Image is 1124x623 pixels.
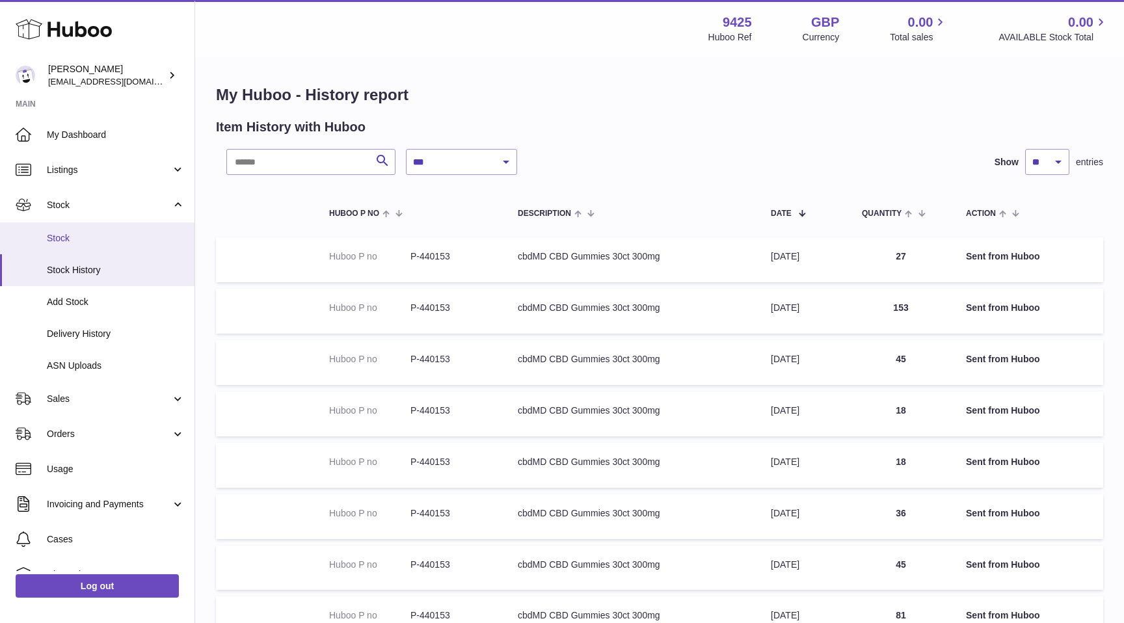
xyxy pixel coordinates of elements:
[505,340,758,385] td: cbdMD CBD Gummies 30ct 300mg
[908,14,933,31] span: 0.00
[216,85,1103,105] h1: My Huboo - History report
[47,199,171,211] span: Stock
[410,609,492,622] dd: P-440153
[47,360,185,372] span: ASN Uploads
[47,428,171,440] span: Orders
[758,340,849,385] td: [DATE]
[410,507,492,520] dd: P-440153
[890,14,948,44] a: 0.00 Total sales
[998,14,1108,44] a: 0.00 AVAILABLE Stock Total
[771,209,792,218] span: Date
[505,289,758,334] td: cbdMD CBD Gummies 30ct 300mg
[505,546,758,590] td: cbdMD CBD Gummies 30ct 300mg
[849,391,953,436] td: 18
[758,289,849,334] td: [DATE]
[505,443,758,488] td: cbdMD CBD Gummies 30ct 300mg
[708,31,752,44] div: Huboo Ref
[966,508,1040,518] strong: Sent from Huboo
[518,209,571,218] span: Description
[862,209,902,218] span: Quantity
[329,404,410,417] dt: Huboo P no
[47,264,185,276] span: Stock History
[505,391,758,436] td: cbdMD CBD Gummies 30ct 300mg
[758,443,849,488] td: [DATE]
[47,393,171,405] span: Sales
[47,296,185,308] span: Add Stock
[811,14,839,31] strong: GBP
[966,209,996,218] span: Action
[758,546,849,590] td: [DATE]
[966,251,1040,261] strong: Sent from Huboo
[998,31,1108,44] span: AVAILABLE Stock Total
[1076,156,1103,168] span: entries
[849,494,953,539] td: 36
[849,340,953,385] td: 45
[849,237,953,282] td: 27
[329,250,410,263] dt: Huboo P no
[849,443,953,488] td: 18
[410,353,492,365] dd: P-440153
[329,559,410,571] dt: Huboo P no
[758,494,849,539] td: [DATE]
[849,546,953,590] td: 45
[410,404,492,417] dd: P-440153
[890,31,948,44] span: Total sales
[410,302,492,314] dd: P-440153
[966,610,1040,620] strong: Sent from Huboo
[849,289,953,334] td: 153
[410,250,492,263] dd: P-440153
[48,63,165,88] div: [PERSON_NAME]
[758,391,849,436] td: [DATE]
[995,156,1019,168] label: Show
[966,559,1040,570] strong: Sent from Huboo
[48,76,191,86] span: [EMAIL_ADDRESS][DOMAIN_NAME]
[47,498,171,510] span: Invoicing and Payments
[216,118,366,136] h2: Item History with Huboo
[966,457,1040,467] strong: Sent from Huboo
[329,507,410,520] dt: Huboo P no
[47,328,185,340] span: Delivery History
[966,354,1040,364] strong: Sent from Huboo
[505,237,758,282] td: cbdMD CBD Gummies 30ct 300mg
[966,302,1040,313] strong: Sent from Huboo
[758,237,849,282] td: [DATE]
[329,302,410,314] dt: Huboo P no
[803,31,840,44] div: Currency
[47,232,185,245] span: Stock
[329,456,410,468] dt: Huboo P no
[329,209,379,218] span: Huboo P no
[723,14,752,31] strong: 9425
[505,494,758,539] td: cbdMD CBD Gummies 30ct 300mg
[329,353,410,365] dt: Huboo P no
[16,66,35,85] img: Huboo@cbdmd.com
[47,568,185,581] span: Channels
[966,405,1040,416] strong: Sent from Huboo
[47,533,185,546] span: Cases
[329,609,410,622] dt: Huboo P no
[47,164,171,176] span: Listings
[47,129,185,141] span: My Dashboard
[47,463,185,475] span: Usage
[410,456,492,468] dd: P-440153
[410,559,492,571] dd: P-440153
[1068,14,1093,31] span: 0.00
[16,574,179,598] a: Log out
